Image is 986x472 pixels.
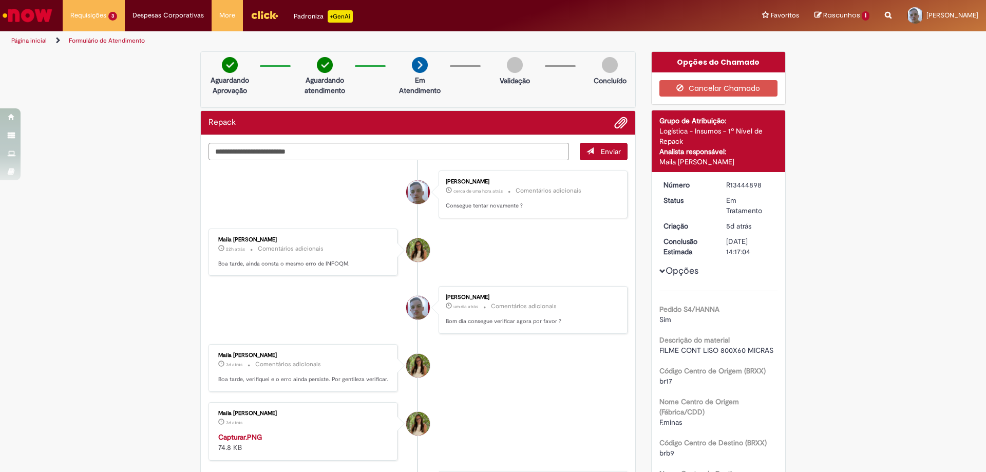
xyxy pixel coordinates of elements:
div: Guilherme De Freitas Viana [406,180,430,204]
dt: Criação [656,221,719,231]
div: Maila [PERSON_NAME] [218,237,389,243]
div: Grupo de Atribuição: [659,116,778,126]
img: click_logo_yellow_360x200.png [251,7,278,23]
time: 29/08/2025 14:34:55 [453,188,503,194]
img: img-circle-grey.png [602,57,618,73]
p: Aguardando Aprovação [205,75,255,96]
div: 74.8 KB [218,432,389,452]
h2: Repack Histórico de tíquete [208,118,236,127]
div: [DATE] 14:17:04 [726,236,774,257]
a: Formulário de Atendimento [69,36,145,45]
div: Em Tratamento [726,195,774,216]
span: 3d atrás [226,420,242,426]
span: Despesas Corporativas [132,10,204,21]
button: Cancelar Chamado [659,80,778,97]
button: Adicionar anexos [614,116,628,129]
span: Requisições [70,10,106,21]
div: [PERSON_NAME] [446,294,617,300]
div: Padroniza [294,10,353,23]
p: Concluído [594,75,627,86]
p: Bom dia consegue verificar agora por favor ? [446,317,617,326]
small: Comentários adicionais [491,302,557,311]
time: 25/08/2025 15:15:28 [726,221,751,231]
div: R13444898 [726,180,774,190]
img: ServiceNow [1,5,54,26]
dt: Conclusão Estimada [656,236,719,257]
b: Pedido S4/HANNA [659,305,719,314]
div: Logística - Insumos - 1º Nível de Repack [659,126,778,146]
span: 3d atrás [226,362,242,368]
img: check-circle-green.png [222,57,238,73]
img: arrow-next.png [412,57,428,73]
b: Nome Centro de Origem (Fábrica/CDD) [659,397,739,417]
button: Enviar [580,143,628,160]
span: cerca de uma hora atrás [453,188,503,194]
p: +GenAi [328,10,353,23]
span: brb9 [659,448,674,458]
textarea: Digite sua mensagem aqui... [208,143,569,160]
time: 27/08/2025 13:27:58 [226,420,242,426]
div: Maila Melissa De Oliveira [406,412,430,436]
ul: Trilhas de página [8,31,650,50]
div: Maila Melissa De Oliveira [406,238,430,262]
img: check-circle-green.png [317,57,333,73]
span: Sim [659,315,671,324]
a: Capturar.PNG [218,432,262,442]
span: [PERSON_NAME] [926,11,978,20]
div: 25/08/2025 15:15:28 [726,221,774,231]
b: Descrição do material [659,335,730,345]
img: img-circle-grey.png [507,57,523,73]
dt: Número [656,180,719,190]
div: Maila [PERSON_NAME] [218,410,389,417]
span: 1 [862,11,869,21]
a: Página inicial [11,36,47,45]
a: Rascunhos [814,11,869,21]
p: Validação [500,75,530,86]
div: Maila [PERSON_NAME] [659,157,778,167]
div: Guilherme De Freitas Viana [406,296,430,319]
p: Consegue tentar novamente ? [446,202,617,210]
p: Boa tarde, ainda consta o mesmo erro de INFOQM. [218,260,389,268]
p: Em Atendimento [395,75,445,96]
span: br17 [659,376,672,386]
span: Favoritos [771,10,799,21]
span: um dia atrás [453,304,478,310]
div: Maila [PERSON_NAME] [218,352,389,358]
time: 28/08/2025 10:14:46 [453,304,478,310]
span: More [219,10,235,21]
span: Rascunhos [823,10,860,20]
b: Código Centro de Origem (BRXX) [659,366,766,375]
p: Boa tarde, verifiquei e o erro ainda persiste. Por gentileza verificar. [218,375,389,384]
span: 22h atrás [226,246,245,252]
div: Opções do Chamado [652,52,786,72]
b: Código Centro de Destino (BRXX) [659,438,767,447]
small: Comentários adicionais [516,186,581,195]
span: FILME CONT LISO 800X60 MICRAS [659,346,773,355]
span: F.minas [659,418,682,427]
time: 28/08/2025 17:29:35 [226,246,245,252]
small: Comentários adicionais [258,244,324,253]
span: Enviar [601,147,621,156]
span: 3 [108,12,117,21]
small: Comentários adicionais [255,360,321,369]
dt: Status [656,195,719,205]
time: 27/08/2025 13:28:01 [226,362,242,368]
p: Aguardando atendimento [300,75,350,96]
div: Analista responsável: [659,146,778,157]
div: Maila Melissa De Oliveira [406,354,430,377]
div: [PERSON_NAME] [446,179,617,185]
span: 5d atrás [726,221,751,231]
